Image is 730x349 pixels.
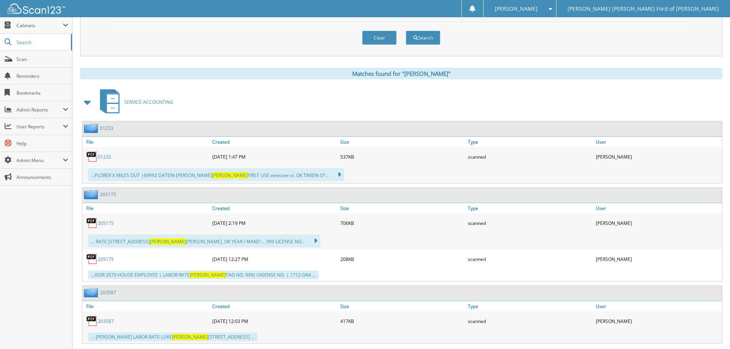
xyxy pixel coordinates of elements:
div: [PERSON_NAME] [594,251,722,267]
a: 205175 [98,256,114,262]
a: Type [466,203,594,213]
a: Created [210,137,338,147]
span: Reminders [16,73,68,79]
a: File [82,203,210,213]
span: Cabinets [16,22,63,29]
span: Scan [16,56,68,62]
img: PDF.png [86,217,98,229]
div: 417KB [338,313,466,329]
div: ... [PERSON_NAME] LABOR RATE LUKE [STREET_ADDRESS] ... [88,333,258,341]
span: [PERSON_NAME] [150,238,186,245]
a: File [82,301,210,311]
a: Created [210,203,338,213]
a: Size [338,137,466,147]
a: SERVICE ACCOUNTING [95,87,173,117]
a: 203587 [100,289,116,296]
img: PDF.png [86,253,98,265]
span: [PERSON_NAME] [PERSON_NAME] Ford of [PERSON_NAME] [568,7,719,11]
img: folder2.png [84,190,100,199]
span: [PERSON_NAME] [172,334,208,340]
div: scanned [466,313,594,329]
a: File [82,137,210,147]
a: User [594,203,722,213]
div: [DATE] 2:19 PM [210,215,338,231]
span: Admin Menu [16,157,63,164]
span: SERVICE ACCOUNTING [124,99,173,105]
div: 537KB [338,149,466,164]
img: scan123-logo-white.svg [8,3,65,14]
div: 706KB [338,215,466,231]
a: Created [210,301,338,311]
span: Announcements [16,174,68,180]
span: Help [16,140,68,147]
div: scanned [466,149,594,164]
a: User [594,301,722,311]
img: folder2.png [84,288,100,297]
a: 01233 [98,154,111,160]
button: Clear [362,31,397,45]
span: Admin Reports [16,107,63,113]
div: ... RATE [STREET_ADDRESS] [PERSON_NAME], OK YEAR / MAKE/ ... 999 LICENSE NO... [88,234,320,247]
div: ...ISOR 3579 HOUSE EMPLOYEE | LABOR RATE TAG NO. 999} UIGENSE NO. | 1712 OAK ... [88,270,319,279]
a: Size [338,301,466,311]
div: [PERSON_NAME] [594,313,722,329]
a: 203587 [98,318,114,324]
a: Size [338,203,466,213]
a: 205175 [100,191,116,198]
div: 208KB [338,251,466,267]
span: [PERSON_NAME] [212,172,248,179]
img: PDF.png [86,315,98,327]
div: Matches found for "[PERSON_NAME]" [80,68,722,79]
a: User [594,137,722,147]
div: scanned [466,215,594,231]
span: User Reports [16,123,63,130]
div: [DATE] 12:03 PM [210,313,338,329]
a: Type [466,137,594,147]
div: [DATE] 1:47 PM [210,149,338,164]
iframe: Chat Widget [692,312,730,349]
span: [PERSON_NAME] [190,272,226,278]
div: scanned [466,251,594,267]
button: Search [406,31,440,45]
div: ...PLORER X MILES OUT |69992 DATEIN [PERSON_NAME] FIRST USE eeteciee st. OK TIMEIN O°... [88,168,344,181]
div: [PERSON_NAME] [594,215,722,231]
span: [PERSON_NAME] [495,7,538,11]
a: 205175 [98,220,114,226]
span: Search [16,39,67,46]
a: 01233 [100,125,113,131]
a: Type [466,301,594,311]
div: [DATE] 12:27 PM [210,251,338,267]
img: PDF.png [86,151,98,162]
img: folder2.png [84,123,100,133]
span: Bookmarks [16,90,68,96]
div: [PERSON_NAME] [594,149,722,164]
